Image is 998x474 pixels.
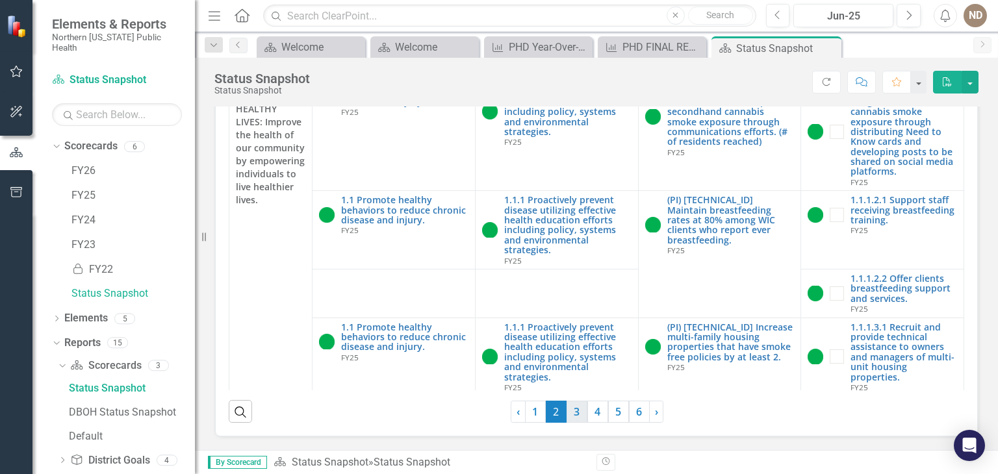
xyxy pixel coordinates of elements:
span: FY25 [341,106,359,117]
span: By Scorecard [208,456,267,469]
span: FY25 [667,147,685,157]
div: Status Snapshot [69,382,195,394]
div: Welcome [395,39,476,55]
td: Double-Click to Edit Right Click for Context Menu [801,318,964,396]
td: Double-Click to Edit Right Click for Context Menu [476,191,639,269]
a: Status Snapshot [52,73,182,88]
a: FY24 [71,213,195,228]
td: Double-Click to Edit Right Click for Context Menu [313,318,476,396]
button: Search [688,6,753,25]
span: Search [706,10,734,20]
img: On Target [319,334,335,349]
span: FY25 [341,352,359,362]
td: Double-Click to Edit Right Click for Context Menu [638,72,801,190]
div: DBOH Status Snapshot [69,406,195,418]
a: FY23 [71,238,195,253]
img: On Target [482,104,498,119]
img: On Target [808,349,823,364]
a: 1.1 Promote healthy behaviors to reduce chronic disease and injury. [341,322,468,352]
span: FY25 [504,136,522,147]
a: FY22 [71,262,195,277]
a: (PI) [TECHNICAL_ID] Reach at least 2,000 residents and visitors about the impact of secondhand ca... [667,77,795,147]
span: 2 [546,401,567,423]
span: FY25 [667,362,685,372]
div: Jun-25 [798,8,889,24]
button: Jun-25 [793,4,893,27]
td: Double-Click to Edit Right Click for Context Menu [476,72,639,190]
td: Double-Click to Edit Right Click for Context Menu [313,191,476,269]
a: 1.1.1.2.1 Support staff receiving breastfeeding training. [851,195,957,225]
img: On Target [645,217,661,232]
td: Double-Click to Edit Right Click for Context Menu [638,318,801,396]
span: › [655,405,658,419]
div: PHD FINAL REVIEW [622,39,703,55]
span: FY25 [851,177,868,187]
td: Double-Click to Edit Right Click for Context Menu [476,318,639,396]
a: Elements [64,311,108,326]
a: 4 [587,401,608,423]
span: FY25 [341,225,359,235]
div: » [274,455,587,470]
div: 5 [114,313,135,324]
a: DBOH Status Snapshot [66,402,195,423]
a: 1.1.1.3.1 Recruit and provide technical assistance to owners and managers of multi-unit housing p... [851,322,957,382]
a: PHD FINAL REVIEW [601,39,703,55]
div: 15 [107,338,128,349]
div: Welcome [281,39,362,55]
a: FY26 [71,164,195,179]
img: On Target [808,207,823,223]
a: 1.1.1.2.2 Offer clients breastfeeding support and services. [851,273,957,303]
a: Welcome [260,39,362,55]
td: Double-Click to Edit Right Click for Context Menu [801,269,964,318]
div: 4 [157,455,177,466]
a: Scorecards [64,139,118,154]
span: Strategic Priority 1: HEALTHY LIVES: Improve the health of our community by empowering individual... [236,77,305,206]
a: Reports [64,336,101,351]
a: Scorecards [70,358,141,373]
div: Status Snapshot [374,456,450,468]
a: 3 [567,401,587,423]
a: 1.1.1 Proactively prevent disease utilizing effective health education efforts including policy, ... [504,77,632,136]
div: Status Snapshot [736,40,838,56]
a: 1 [525,401,546,423]
div: Status Snapshot [214,71,310,86]
span: FY25 [667,245,685,255]
a: 1.1.1 Proactively prevent disease utilizing effective health education efforts including policy, ... [504,195,632,255]
input: Search ClearPoint... [263,5,756,27]
a: (PI) [TECHNICAL_ID] Maintain breastfeeding rates at 80% among WIC clients who report ever breastf... [667,195,795,245]
img: On Target [808,286,823,301]
a: 5 [608,401,629,423]
img: On Target [645,339,661,355]
a: 1.1 Promote healthy behaviors to reduce chronic disease and injury. [341,77,468,106]
a: 1.1 Promote healthy behaviors to reduce chronic disease and injury. [341,195,468,225]
img: On Target [482,349,498,364]
div: Open Intercom Messenger [954,430,985,461]
span: FY25 [504,382,522,392]
span: FY25 [504,255,522,266]
td: Double-Click to Edit Right Click for Context Menu [801,191,964,269]
div: 3 [148,360,169,371]
a: 6 [629,401,650,423]
img: On Target [319,207,335,223]
a: PHD Year-Over-Year Data [487,39,589,55]
a: (PI) [TECHNICAL_ID] Increase multi-family housing properties that have smoke free policies by at ... [667,322,795,362]
div: Status Snapshot [214,86,310,95]
div: 6 [124,141,145,152]
a: Status Snapshot [66,378,195,399]
img: On Target [645,109,661,125]
img: ClearPoint Strategy [6,14,29,38]
td: Double-Click to Edit Right Click for Context Menu [313,72,476,190]
td: Double-Click to Edit Right Click for Context Menu [638,191,801,318]
a: 1.1.1.1.1 Provide education about the dangers of secondhand cannabis smoke exposure through distr... [851,77,957,177]
button: ND [964,4,987,27]
span: FY25 [851,225,868,235]
span: FY25 [851,303,868,314]
a: Default [66,426,195,447]
div: Default [69,430,195,442]
a: Status Snapshot [292,456,368,468]
a: District Goals [70,453,149,468]
span: Elements & Reports [52,16,182,32]
small: Northern [US_STATE] Public Health [52,32,182,53]
span: FY25 [851,382,868,392]
span: ‹ [517,405,520,419]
